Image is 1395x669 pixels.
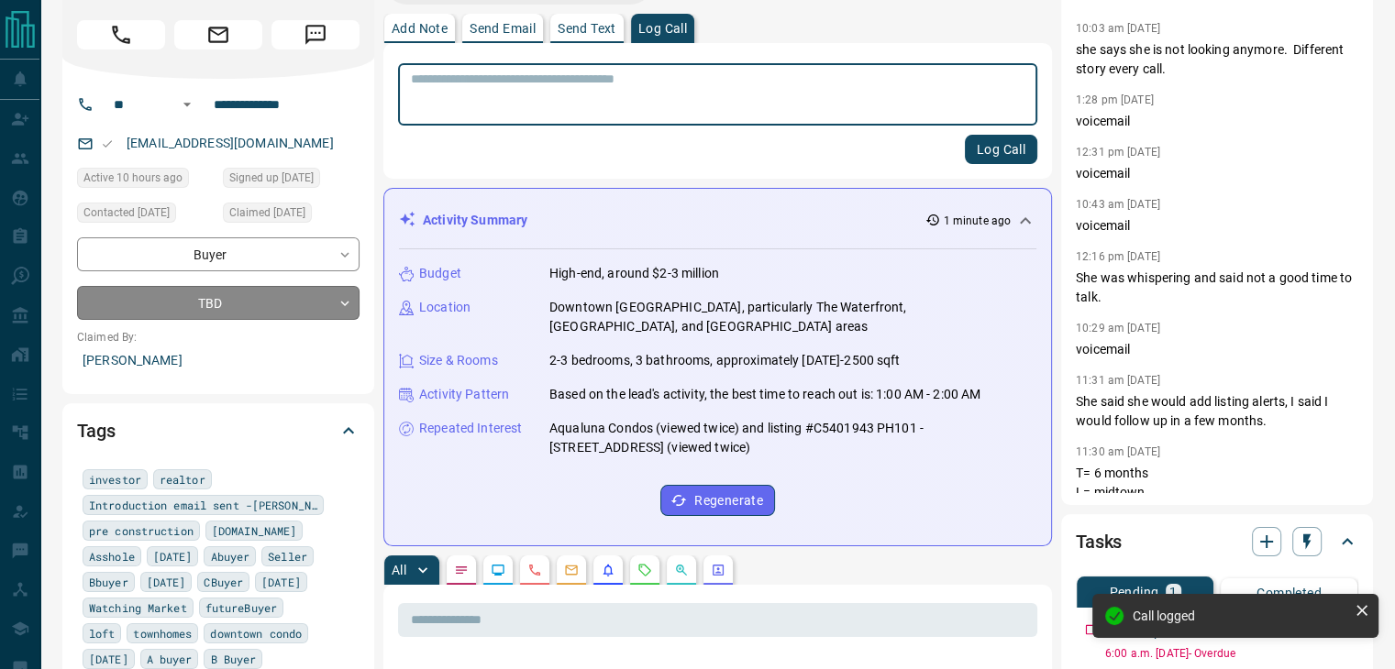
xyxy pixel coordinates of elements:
[212,521,296,540] span: [DOMAIN_NAME]
[470,22,536,35] p: Send Email
[1257,587,1322,599] p: Completed
[77,345,360,376] p: [PERSON_NAME]
[89,521,194,540] span: pre construction
[1076,322,1160,334] p: 10:29 am [DATE]
[711,563,725,577] svg: Agent Actions
[77,409,360,453] div: Tags
[89,470,141,488] span: investor
[223,168,360,193] div: Thu Oct 10 2019
[261,573,301,591] span: [DATE]
[1076,374,1160,387] p: 11:31 am [DATE]
[491,563,505,577] svg: Lead Browsing Activity
[423,211,527,230] p: Activity Summary
[210,624,302,642] span: downtown condo
[1076,464,1358,560] p: T= 6 months L= midtown B= $2.5m to$3m No Agent follow up [DATE]
[392,22,448,35] p: Add Note
[1133,609,1347,623] div: Call logged
[77,168,214,193] div: Mon Aug 18 2025
[549,298,1036,336] p: Downtown [GEOGRAPHIC_DATA], particularly The Waterfront, [GEOGRAPHIC_DATA], and [GEOGRAPHIC_DATA]...
[89,650,128,668] span: [DATE]
[1076,340,1358,359] p: voicemail
[77,416,115,445] h2: Tags
[1076,445,1160,458] p: 11:30 am [DATE]
[549,264,719,283] p: High-end, around $2-3 million
[1076,40,1358,79] p: she says she is not looking anymore. Different story every call.
[77,237,360,271] div: Buyer
[147,573,186,591] span: [DATE]
[1109,586,1158,598] p: Pending
[77,329,360,345] p: Claimed By:
[1076,22,1160,35] p: 10:03 am [DATE]
[268,547,307,565] span: Seller
[176,93,198,115] button: Open
[549,419,1036,457] p: Aqualuna Condos (viewed twice) and listing #C5401943 PH101 - [STREET_ADDRESS] (viewed twice)
[399,203,1036,237] div: Activity Summary1 minute ago
[77,20,165,49] span: Call
[419,264,461,283] p: Budget
[89,573,128,591] span: Bbuyer
[174,20,262,49] span: Email
[204,573,243,591] span: CBuyer
[83,169,183,187] span: Active 10 hours ago
[558,22,616,35] p: Send Text
[89,547,135,565] span: Asshole
[527,563,542,577] svg: Calls
[601,563,615,577] svg: Listing Alerts
[89,624,115,642] span: loft
[674,563,689,577] svg: Opportunities
[965,135,1037,164] button: Log Call
[419,298,471,317] p: Location
[1076,527,1122,556] h2: Tasks
[419,419,522,438] p: Repeated Interest
[1076,164,1358,183] p: voicemail
[1076,269,1358,307] p: She was whispering and said not a good time to talk.
[83,203,170,222] span: Contacted [DATE]
[89,598,187,617] span: Watching Market
[1076,250,1160,263] p: 12:16 pm [DATE]
[77,286,360,320] div: TBD
[549,385,980,404] p: Based on the lead's activity, the best time to reach out is: 1:00 AM - 2:00 AM
[1076,216,1358,236] p: voicemail
[660,485,775,516] button: Regenerate
[160,470,205,488] span: realtor
[1076,146,1160,159] p: 12:31 pm [DATE]
[229,203,305,222] span: Claimed [DATE]
[147,650,193,668] span: A buyer
[637,563,652,577] svg: Requests
[89,496,317,514] span: Introduction email sent -[PERSON_NAME]
[1169,586,1177,598] p: 1
[101,137,114,150] svg: Email Valid
[1076,93,1154,106] p: 1:28 pm [DATE]
[223,203,360,228] div: Mon Feb 24 2020
[549,351,901,370] p: 2-3 bedrooms, 3 bathrooms, approximately [DATE]-2500 sqft
[564,563,579,577] svg: Emails
[210,650,256,668] span: B Buyer
[638,22,687,35] p: Log Call
[229,169,314,187] span: Signed up [DATE]
[1076,392,1358,431] p: She said she would add listing alerts, I said I would follow up in a few months.
[944,213,1011,229] p: 1 minute ago
[419,351,498,370] p: Size & Rooms
[77,203,214,228] div: Tue Aug 05 2025
[392,564,406,576] p: All
[271,20,360,49] span: Message
[153,547,193,565] span: [DATE]
[133,624,192,642] span: townhomes
[1076,520,1358,564] div: Tasks
[1076,112,1358,131] p: voicemail
[419,385,509,404] p: Activity Pattern
[1076,198,1160,211] p: 10:43 am [DATE]
[454,563,469,577] svg: Notes
[127,136,334,150] a: [EMAIL_ADDRESS][DOMAIN_NAME]
[210,547,249,565] span: Abuyer
[205,598,277,617] span: futureBuyer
